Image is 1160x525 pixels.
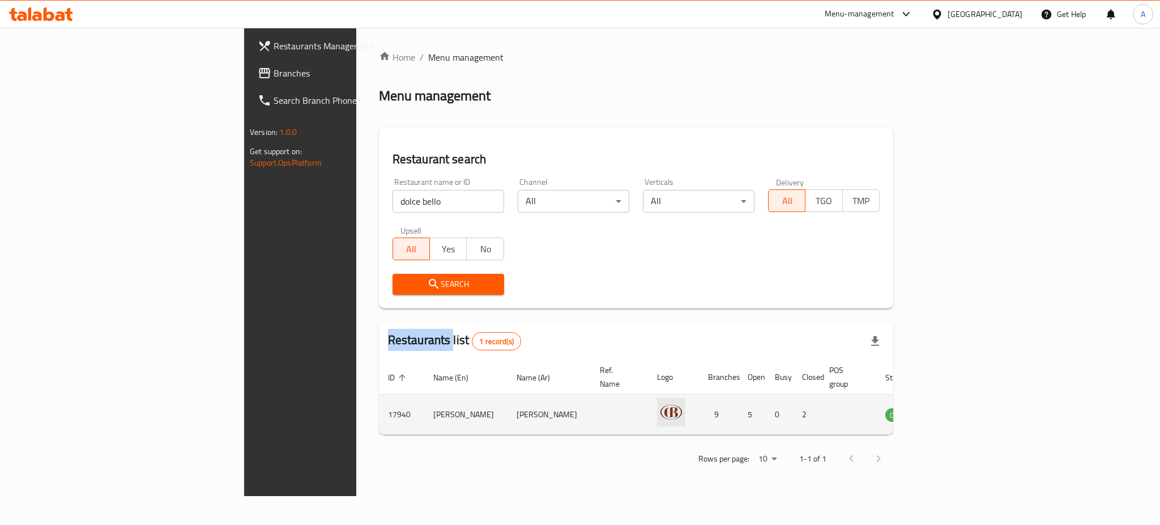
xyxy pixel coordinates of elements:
div: All [518,190,629,213]
span: 1 record(s) [472,336,521,347]
span: Search [402,277,495,291]
span: Restaurants Management [274,39,429,53]
span: Search Branch Phone [274,94,429,107]
button: Search [393,274,504,295]
span: TMP [847,193,875,209]
th: Closed [793,360,820,395]
span: All [398,241,425,257]
span: All [773,193,801,209]
td: 0 [766,395,793,435]
div: [GEOGRAPHIC_DATA] [948,8,1022,20]
div: All [643,190,754,213]
span: Status [885,371,922,384]
td: 9 [699,395,739,435]
th: Busy [766,360,793,395]
div: Total records count [472,332,521,350]
span: No [471,241,499,257]
th: Logo [648,360,699,395]
div: Rows per page: [754,451,781,468]
button: All [393,238,430,260]
label: Upsell [400,226,421,234]
button: TGO [805,189,842,212]
img: Dolce Bello [657,398,685,426]
span: A [1141,8,1145,20]
td: 2 [793,395,820,435]
h2: Restaurant search [393,151,880,168]
div: Export file [862,328,889,355]
a: Search Branch Phone [249,87,438,114]
button: All [768,189,805,212]
span: TGO [810,193,838,209]
td: 5 [739,395,766,435]
p: Rows per page: [698,452,749,466]
span: 1.0.0 [279,125,297,139]
a: Branches [249,60,438,87]
a: Support.OpsPlatform [250,155,322,170]
span: ID [388,371,410,384]
h2: Restaurants list [388,332,521,350]
span: Version: [250,125,278,139]
th: Open [739,360,766,395]
td: [PERSON_NAME] [507,395,591,435]
h2: Menu management [379,87,491,105]
span: POS group [829,363,863,391]
nav: breadcrumb [379,50,893,64]
p: 1-1 of 1 [799,452,826,466]
button: No [466,238,504,260]
span: Name (Ar) [517,371,565,384]
a: Restaurants Management [249,32,438,60]
button: TMP [842,189,880,212]
table: enhanced table [379,360,975,435]
span: Get support on: [250,144,302,159]
label: Delivery [776,178,804,186]
span: Menu management [428,50,504,64]
button: Yes [429,238,467,260]
span: Ref. Name [600,363,634,391]
th: Branches [699,360,739,395]
span: Yes [434,241,462,257]
input: Search for restaurant name or ID.. [393,190,504,213]
td: [PERSON_NAME] [424,395,507,435]
span: OPEN [885,409,913,422]
div: Menu-management [825,7,894,21]
span: Branches [274,66,429,80]
span: Name (En) [433,371,483,384]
